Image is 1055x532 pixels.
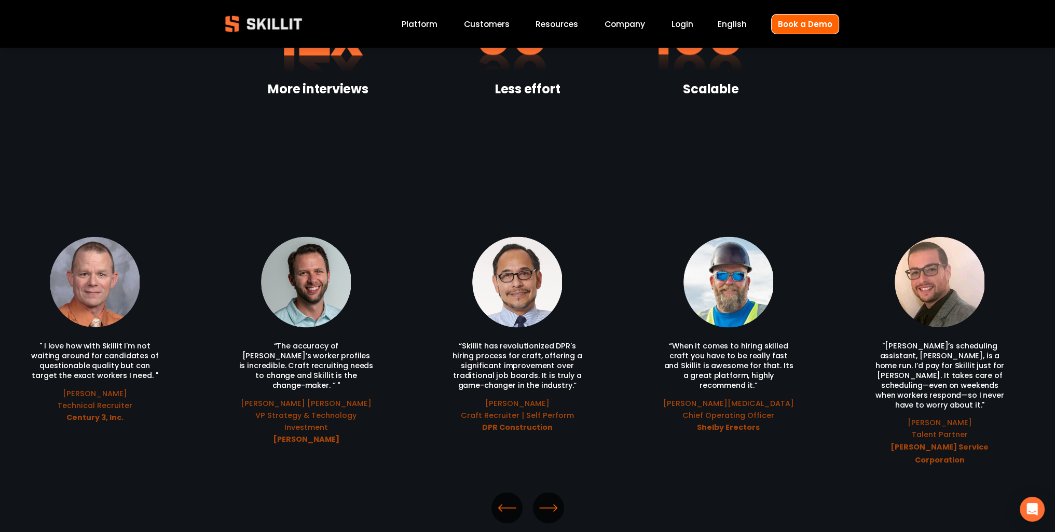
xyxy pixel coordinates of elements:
[771,14,839,34] a: Book a Demo
[605,17,645,31] a: Company
[495,79,560,101] strong: Less effort
[672,17,693,31] a: Login
[683,79,738,101] strong: Scalable
[536,17,578,31] a: folder dropdown
[718,17,747,31] div: language picker
[402,17,437,31] a: Platform
[216,8,311,39] img: Skillit
[718,18,747,30] span: English
[491,492,523,523] button: Previous
[1020,497,1045,522] div: Open Intercom Messenger
[268,79,368,101] strong: More interviews
[533,492,564,523] button: Next
[536,18,578,30] span: Resources
[464,17,510,31] a: Customers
